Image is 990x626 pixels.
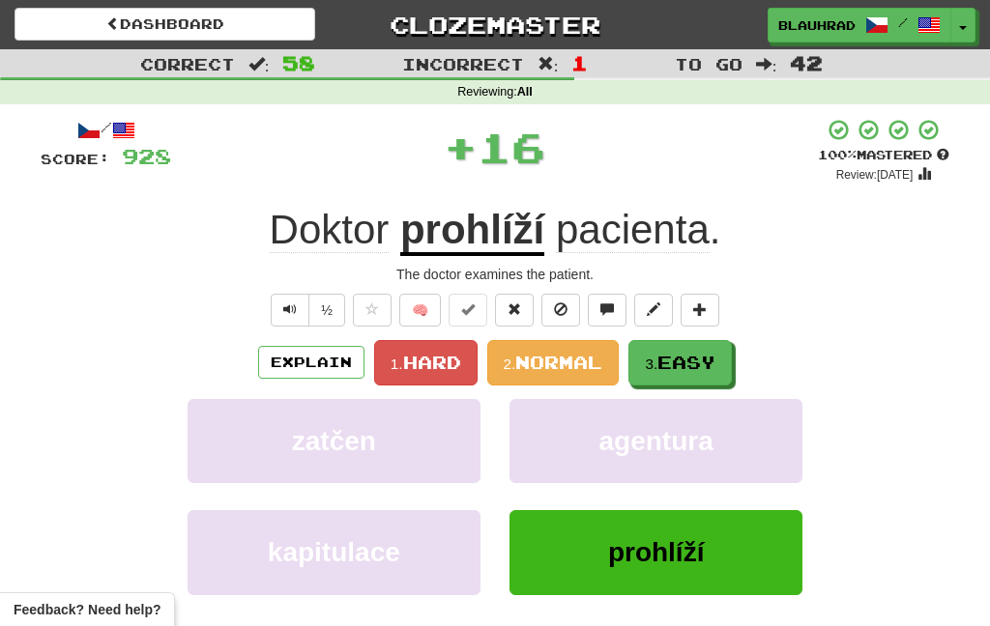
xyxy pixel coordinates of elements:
small: 2. [504,356,516,372]
a: Dashboard [15,8,315,41]
button: Explain [258,346,364,379]
button: Favorite sentence (alt+f) [353,294,392,327]
span: Normal [515,352,602,373]
span: pacienta [556,207,710,253]
span: zatčen [292,426,376,456]
span: agentura [599,426,713,456]
a: Clozemaster [344,8,645,42]
small: Review: [DATE] [836,168,914,182]
button: Reset to 0% Mastered (alt+r) [495,294,534,327]
div: Mastered [818,147,949,164]
button: Ignore sentence (alt+i) [541,294,580,327]
span: 58 [282,51,315,74]
span: . [544,207,720,253]
span: + [444,118,478,176]
span: Easy [657,352,715,373]
button: ½ [308,294,345,327]
span: Open feedback widget [14,600,160,619]
span: / [898,15,908,29]
button: Discuss sentence (alt+u) [588,294,626,327]
span: Score: [41,151,110,167]
span: : [756,56,777,72]
button: Play sentence audio (ctl+space) [271,294,309,327]
span: kapitulace [268,537,400,567]
div: The doctor examines the patient. [41,265,949,284]
span: 100 % [818,147,857,162]
a: blauhrad / [768,8,951,43]
span: blauhrad [778,16,856,34]
button: 2.Normal [487,340,620,385]
button: agentura [510,399,802,483]
span: 928 [122,144,171,168]
span: 16 [478,123,545,171]
button: Add to collection (alt+a) [681,294,719,327]
button: kapitulace [188,510,480,594]
button: Edit sentence (alt+d) [634,294,673,327]
span: Correct [140,54,235,73]
button: prohlíží [510,510,802,594]
span: 42 [790,51,823,74]
span: 1 [571,51,588,74]
small: 3. [645,356,657,372]
span: : [538,56,559,72]
small: 1. [391,356,403,372]
button: 🧠 [399,294,441,327]
u: prohlíží [400,207,544,256]
div: Text-to-speech controls [267,294,345,327]
span: Doktor [270,207,390,253]
span: prohlíží [608,537,705,567]
span: : [248,56,270,72]
button: 3.Easy [628,340,732,385]
button: zatčen [188,399,480,483]
div: / [41,118,171,142]
span: To go [675,54,742,73]
strong: All [517,85,533,99]
button: 1.Hard [374,340,478,385]
span: Hard [403,352,461,373]
span: Incorrect [402,54,524,73]
button: Set this sentence to 100% Mastered (alt+m) [449,294,487,327]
